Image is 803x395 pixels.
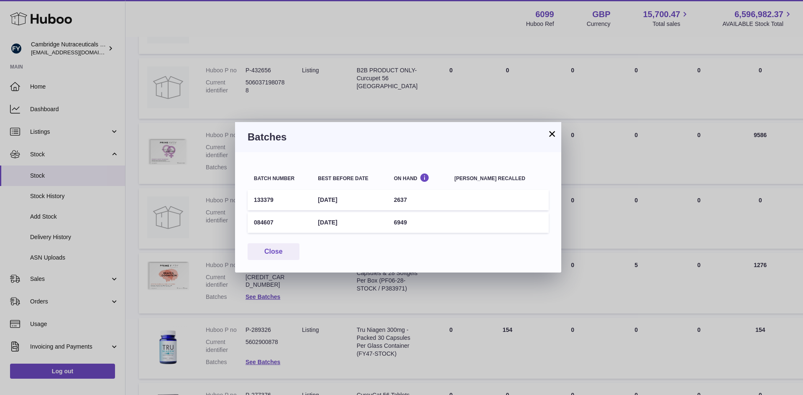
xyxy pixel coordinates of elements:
[318,176,381,181] div: Best before date
[394,173,442,181] div: On Hand
[248,190,312,210] td: 133379
[312,190,387,210] td: [DATE]
[248,243,299,260] button: Close
[248,130,549,144] h3: Batches
[254,176,305,181] div: Batch number
[455,176,542,181] div: [PERSON_NAME] recalled
[388,190,448,210] td: 2637
[388,212,448,233] td: 6949
[312,212,387,233] td: [DATE]
[248,212,312,233] td: 084607
[547,129,557,139] button: ×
